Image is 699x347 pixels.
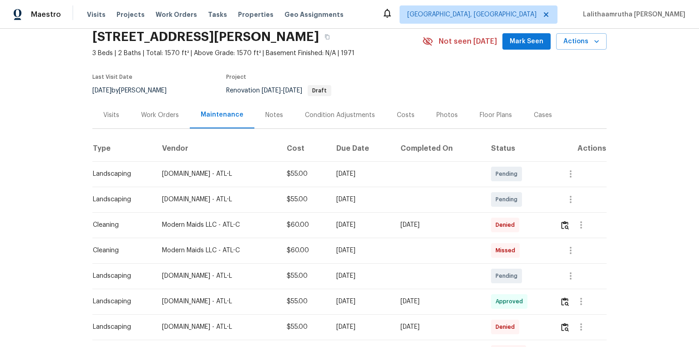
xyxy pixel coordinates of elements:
[510,36,543,47] span: Mark Seen
[93,246,147,255] div: Cleaning
[400,297,476,306] div: [DATE]
[484,136,552,161] th: Status
[93,322,147,332] div: Landscaping
[439,37,497,46] span: Not seen [DATE]
[496,322,518,332] span: Denied
[560,214,570,236] button: Review Icon
[162,220,272,230] div: Modern Maids LLC - ATL-C
[556,33,607,50] button: Actions
[93,195,147,204] div: Landscaping
[162,169,272,179] div: [DOMAIN_NAME] - ATL-L
[480,111,512,120] div: Floor Plans
[336,297,386,306] div: [DATE]
[287,246,322,255] div: $60.00
[436,111,458,120] div: Photos
[336,322,386,332] div: [DATE]
[92,85,177,96] div: by [PERSON_NAME]
[226,74,246,80] span: Project
[561,221,569,230] img: Review Icon
[92,136,155,161] th: Type
[279,136,329,161] th: Cost
[393,136,484,161] th: Completed On
[155,136,279,161] th: Vendor
[496,220,518,230] span: Denied
[92,32,319,41] h2: [STREET_ADDRESS][PERSON_NAME]
[226,87,331,94] span: Renovation
[287,169,322,179] div: $55.00
[162,195,272,204] div: [DOMAIN_NAME] - ATL-L
[563,36,599,47] span: Actions
[287,220,322,230] div: $60.00
[496,169,521,179] span: Pending
[496,271,521,281] span: Pending
[336,271,386,281] div: [DATE]
[93,271,147,281] div: Landscaping
[305,111,375,120] div: Condition Adjustments
[31,10,61,19] span: Maestro
[407,10,537,19] span: [GEOGRAPHIC_DATA], [GEOGRAPHIC_DATA]
[92,74,132,80] span: Last Visit Date
[502,33,551,50] button: Mark Seen
[400,220,476,230] div: [DATE]
[201,110,243,119] div: Maintenance
[265,111,283,120] div: Notes
[116,10,145,19] span: Projects
[336,246,386,255] div: [DATE]
[156,10,197,19] span: Work Orders
[400,322,476,332] div: [DATE]
[561,297,569,306] img: Review Icon
[534,111,552,120] div: Cases
[93,169,147,179] div: Landscaping
[103,111,119,120] div: Visits
[496,246,519,255] span: Missed
[162,246,272,255] div: Modern Maids LLC - ATL-C
[336,195,386,204] div: [DATE]
[141,111,179,120] div: Work Orders
[397,111,415,120] div: Costs
[93,220,147,230] div: Cleaning
[287,297,322,306] div: $55.00
[162,322,272,332] div: [DOMAIN_NAME] - ATL-L
[336,169,386,179] div: [DATE]
[92,87,111,94] span: [DATE]
[561,323,569,332] img: Review Icon
[283,87,302,94] span: [DATE]
[162,271,272,281] div: [DOMAIN_NAME] - ATL-L
[92,49,422,58] span: 3 Beds | 2 Baths | Total: 1570 ft² | Above Grade: 1570 ft² | Basement Finished: N/A | 1971
[238,10,274,19] span: Properties
[93,297,147,306] div: Landscaping
[552,136,607,161] th: Actions
[560,291,570,312] button: Review Icon
[496,297,527,306] span: Approved
[284,10,344,19] span: Geo Assignments
[287,271,322,281] div: $55.00
[496,195,521,204] span: Pending
[287,322,322,332] div: $55.00
[262,87,302,94] span: -
[208,11,227,18] span: Tasks
[162,297,272,306] div: [DOMAIN_NAME] - ATL-L
[579,10,685,19] span: Lalithaamrutha [PERSON_NAME]
[87,10,106,19] span: Visits
[329,136,393,161] th: Due Date
[336,220,386,230] div: [DATE]
[560,316,570,338] button: Review Icon
[262,87,281,94] span: [DATE]
[309,88,330,93] span: Draft
[287,195,322,204] div: $55.00
[319,29,335,45] button: Copy Address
